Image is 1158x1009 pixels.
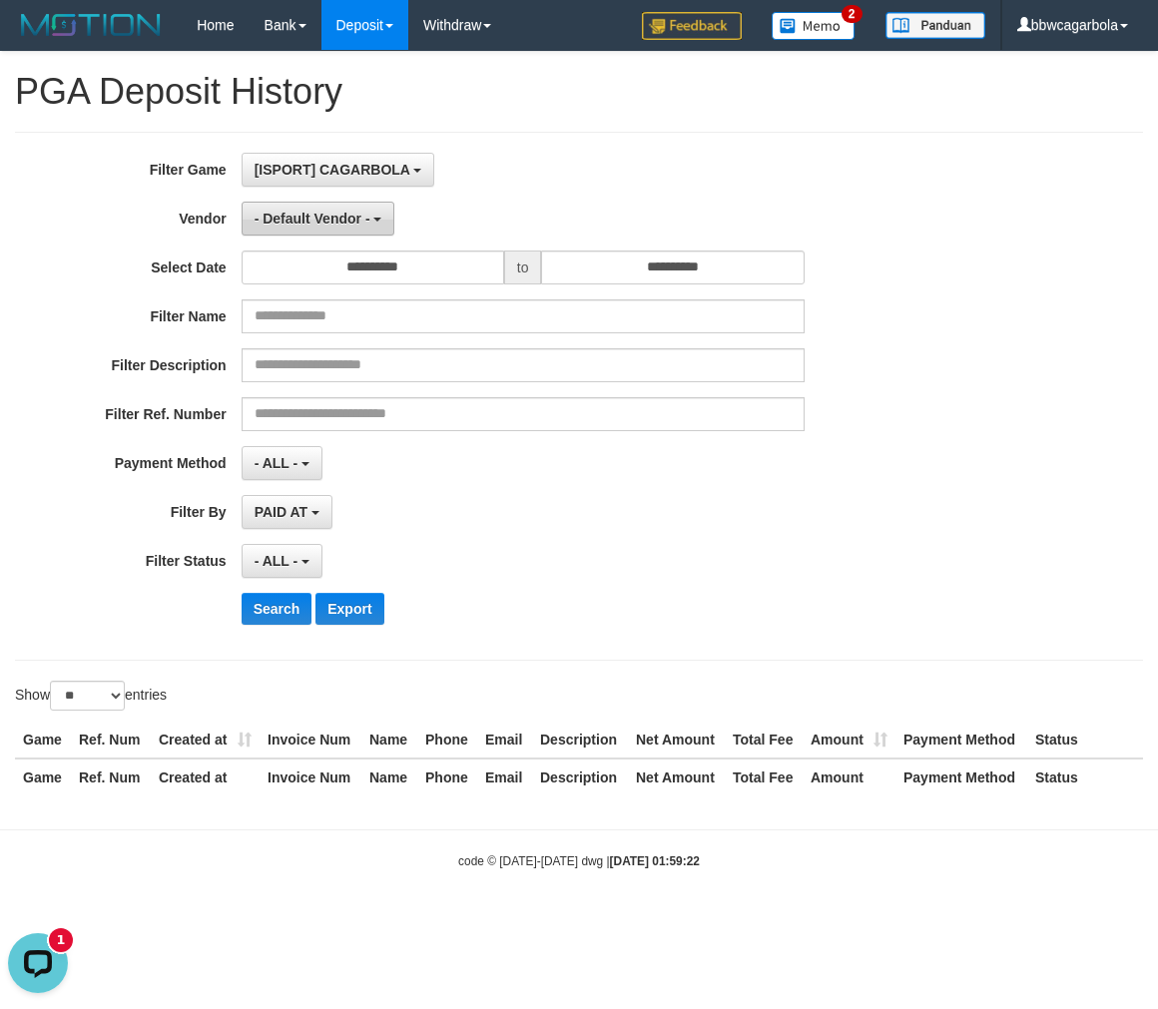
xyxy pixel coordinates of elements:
[8,8,68,68] button: Open LiveChat chat widget
[477,758,532,795] th: Email
[49,3,73,27] div: new message indicator
[725,722,803,758] th: Total Fee
[315,593,383,625] button: Export
[255,553,298,569] span: - ALL -
[260,722,361,758] th: Invoice Num
[885,12,985,39] img: panduan.png
[260,758,361,795] th: Invoice Num
[477,722,532,758] th: Email
[15,758,71,795] th: Game
[1027,758,1143,795] th: Status
[255,504,307,520] span: PAID AT
[458,854,700,868] small: code © [DATE]-[DATE] dwg |
[842,5,863,23] span: 2
[725,758,803,795] th: Total Fee
[15,10,167,40] img: MOTION_logo.png
[71,722,151,758] th: Ref. Num
[417,722,477,758] th: Phone
[532,722,628,758] th: Description
[242,446,322,480] button: - ALL -
[255,455,298,471] span: - ALL -
[15,722,71,758] th: Game
[610,854,700,868] strong: [DATE] 01:59:22
[532,758,628,795] th: Description
[628,758,725,795] th: Net Amount
[628,722,725,758] th: Net Amount
[504,251,542,284] span: to
[803,758,895,795] th: Amount
[772,12,856,40] img: Button%20Memo.svg
[242,593,312,625] button: Search
[803,722,895,758] th: Amount
[242,202,395,236] button: - Default Vendor -
[361,722,417,758] th: Name
[895,722,1027,758] th: Payment Method
[642,12,742,40] img: Feedback.jpg
[361,758,417,795] th: Name
[417,758,477,795] th: Phone
[895,758,1027,795] th: Payment Method
[242,153,435,187] button: [ISPORT] CAGARBOLA
[242,495,332,529] button: PAID AT
[151,758,260,795] th: Created at
[255,162,410,178] span: [ISPORT] CAGARBOLA
[15,681,167,711] label: Show entries
[50,681,125,711] select: Showentries
[71,758,151,795] th: Ref. Num
[255,211,370,227] span: - Default Vendor -
[242,544,322,578] button: - ALL -
[151,722,260,758] th: Created at
[15,72,1143,112] h1: PGA Deposit History
[1027,722,1143,758] th: Status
